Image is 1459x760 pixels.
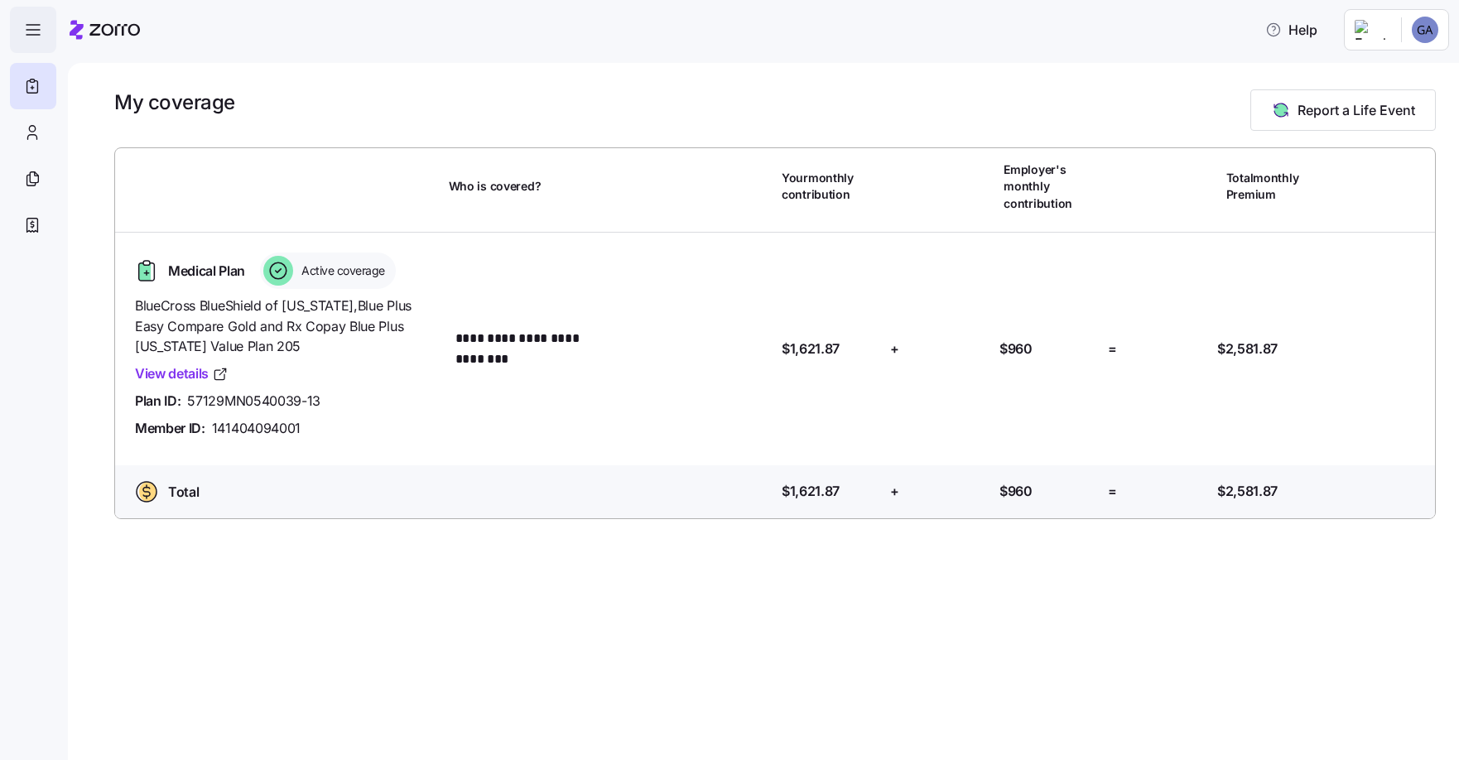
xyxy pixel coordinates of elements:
[135,296,436,357] span: BlueCross BlueShield of [US_STATE] , Blue Plus Easy Compare Gold and Rx Copay Blue Plus [US_STATE...
[1412,17,1438,43] img: 8773c25ce3d40786f1e45df3c2e1c09a
[296,262,385,279] span: Active coverage
[1108,339,1117,359] span: =
[449,178,542,195] span: Who is covered?
[135,391,181,411] span: Plan ID:
[1265,20,1317,40] span: Help
[168,261,245,281] span: Medical Plan
[999,481,1033,502] span: $960
[168,482,199,503] span: Total
[187,391,320,411] span: 57129MN0540039-13
[135,363,229,384] a: View details
[1355,20,1388,40] img: Employer logo
[1108,481,1117,502] span: =
[782,170,879,204] span: Your monthly contribution
[1298,100,1415,120] span: Report a Life Event
[1217,339,1278,359] span: $2,581.87
[135,418,205,439] span: Member ID:
[1252,13,1331,46] button: Help
[1217,481,1278,502] span: $2,581.87
[1226,170,1324,204] span: Total monthly Premium
[890,339,899,359] span: +
[114,89,235,115] h1: My coverage
[999,339,1033,359] span: $960
[1004,161,1101,212] span: Employer's monthly contribution
[212,418,301,439] span: 141404094001
[890,481,899,502] span: +
[782,481,840,502] span: $1,621.87
[782,339,840,359] span: $1,621.87
[1250,89,1436,131] button: Report a Life Event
